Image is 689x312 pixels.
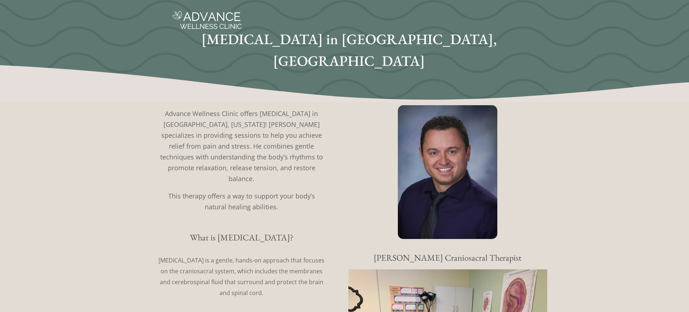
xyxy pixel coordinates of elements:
h1: [MEDICAL_DATA] in [GEOGRAPHIC_DATA], [GEOGRAPHIC_DATA] [148,28,551,72]
h2: What is [MEDICAL_DATA]? [157,233,327,242]
p: This therapy offers a way to support your body’s natural healing abilities. [157,191,327,212]
img: Scott Hutchinson [398,105,497,239]
p: [MEDICAL_DATA] is a gentle, hands-on approach that focuses on the craniosacral system, which incl... [157,255,327,298]
a: [PERSON_NAME] Craniosacral Therapist [374,252,522,263]
p: Advance Wellness Clinic offers [MEDICAL_DATA] in [GEOGRAPHIC_DATA], [US_STATE]! [PERSON_NAME] spe... [157,108,327,184]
